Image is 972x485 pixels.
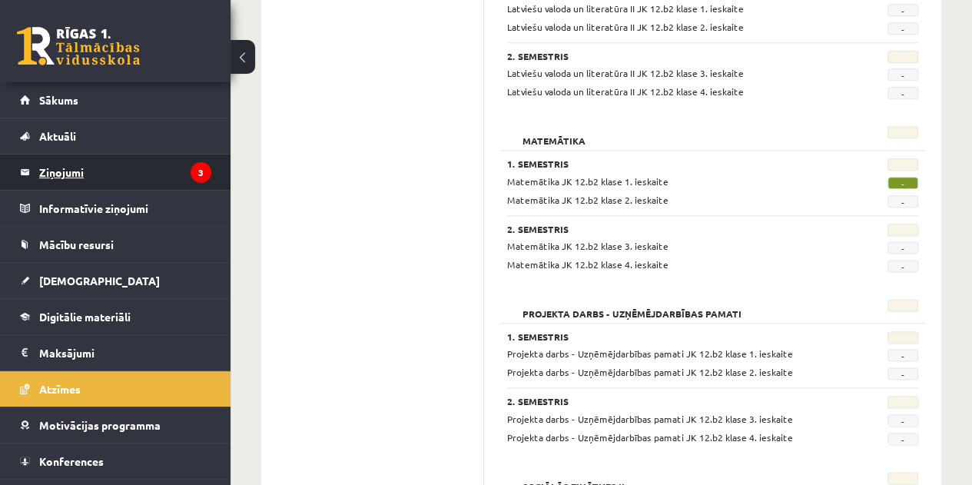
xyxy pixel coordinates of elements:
a: Sākums [20,82,211,118]
a: [DEMOGRAPHIC_DATA] [20,263,211,298]
span: - [887,87,918,99]
a: Mācību resursi [20,227,211,262]
span: - [887,195,918,208]
span: Latviešu valoda un literatūra II JK 12.b2 klase 3. ieskaite [507,67,744,79]
h3: 1. Semestris [507,158,846,169]
i: 3 [191,162,211,183]
span: [DEMOGRAPHIC_DATA] [39,274,160,287]
span: Matemātika JK 12.b2 klase 4. ieskaite [507,258,668,271]
span: - [887,433,918,445]
a: Rīgas 1. Tālmācības vidusskola [17,27,140,65]
span: Matemātika JK 12.b2 klase 3. ieskaite [507,240,668,252]
span: - [887,367,918,380]
span: Digitālie materiāli [39,310,131,324]
h3: 2. Semestris [507,224,846,234]
span: Matemātika JK 12.b2 klase 2. ieskaite [507,194,668,206]
span: Matemātika JK 12.b2 klase 1. ieskaite [507,175,668,188]
h2: Projekta darbs - Uzņēmējdarbības pamati [507,299,757,314]
span: - [887,260,918,272]
span: Latviešu valoda un literatūra II JK 12.b2 klase 1. ieskaite [507,2,744,15]
span: Projekta darbs - Uzņēmējdarbības pamati JK 12.b2 klase 4. ieskaite [507,431,793,443]
a: Atzīmes [20,371,211,407]
span: Atzīmes [39,382,81,396]
a: Konferences [20,443,211,479]
span: - [887,22,918,35]
span: Motivācijas programma [39,418,161,432]
a: Maksājumi [20,335,211,370]
legend: Maksājumi [39,335,211,370]
a: Ziņojumi3 [20,154,211,190]
a: Aktuāli [20,118,211,154]
span: - [887,241,918,254]
span: Projekta darbs - Uzņēmējdarbības pamati JK 12.b2 klase 1. ieskaite [507,347,793,360]
legend: Ziņojumi [39,154,211,190]
span: Projekta darbs - Uzņēmējdarbības pamati JK 12.b2 klase 3. ieskaite [507,413,793,425]
span: - [887,4,918,16]
h2: Matemātika [507,126,601,141]
span: Konferences [39,454,104,468]
a: Motivācijas programma [20,407,211,443]
h3: 1. Semestris [507,331,846,342]
span: - [887,349,918,361]
span: - [887,414,918,427]
legend: Informatīvie ziņojumi [39,191,211,226]
span: Mācību resursi [39,238,114,251]
h3: 2. Semestris [507,396,846,407]
a: Informatīvie ziņojumi [20,191,211,226]
span: Sākums [39,93,78,107]
span: - [887,177,918,189]
span: Aktuāli [39,129,76,143]
span: Latviešu valoda un literatūra II JK 12.b2 klase 2. ieskaite [507,21,744,33]
a: Digitālie materiāli [20,299,211,334]
h3: 2. Semestris [507,51,846,61]
span: Projekta darbs - Uzņēmējdarbības pamati JK 12.b2 klase 2. ieskaite [507,366,793,378]
span: Latviešu valoda un literatūra II JK 12.b2 klase 4. ieskaite [507,85,744,98]
span: - [887,68,918,81]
